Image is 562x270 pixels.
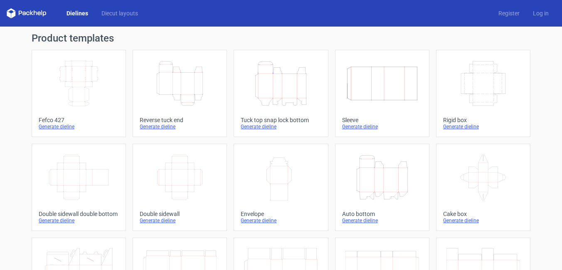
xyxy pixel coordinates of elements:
a: Tuck top snap lock bottomGenerate dieline [234,50,328,137]
a: Register [492,9,526,17]
a: Fefco 427Generate dieline [32,50,126,137]
div: Generate dieline [342,123,422,130]
a: Dielines [60,9,95,17]
a: Diecut layouts [95,9,145,17]
div: Reverse tuck end [140,117,220,123]
div: Generate dieline [342,217,422,224]
div: Sleeve [342,117,422,123]
div: Tuck top snap lock bottom [241,117,321,123]
a: Rigid boxGenerate dieline [436,50,530,137]
div: Generate dieline [241,217,321,224]
div: Generate dieline [443,217,523,224]
a: Cake boxGenerate dieline [436,144,530,231]
div: Double sidewall [140,211,220,217]
div: Generate dieline [39,217,119,224]
a: Double sidewallGenerate dieline [133,144,227,231]
div: Generate dieline [443,123,523,130]
div: Envelope [241,211,321,217]
a: SleeveGenerate dieline [335,50,429,137]
div: Generate dieline [241,123,321,130]
div: Generate dieline [39,123,119,130]
a: Double sidewall double bottomGenerate dieline [32,144,126,231]
div: Generate dieline [140,217,220,224]
div: Generate dieline [140,123,220,130]
div: Rigid box [443,117,523,123]
div: Fefco 427 [39,117,119,123]
a: Log in [526,9,555,17]
a: Auto bottomGenerate dieline [335,144,429,231]
h1: Product templates [32,33,530,43]
a: EnvelopeGenerate dieline [234,144,328,231]
a: Reverse tuck endGenerate dieline [133,50,227,137]
div: Auto bottom [342,211,422,217]
div: Double sidewall double bottom [39,211,119,217]
div: Cake box [443,211,523,217]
